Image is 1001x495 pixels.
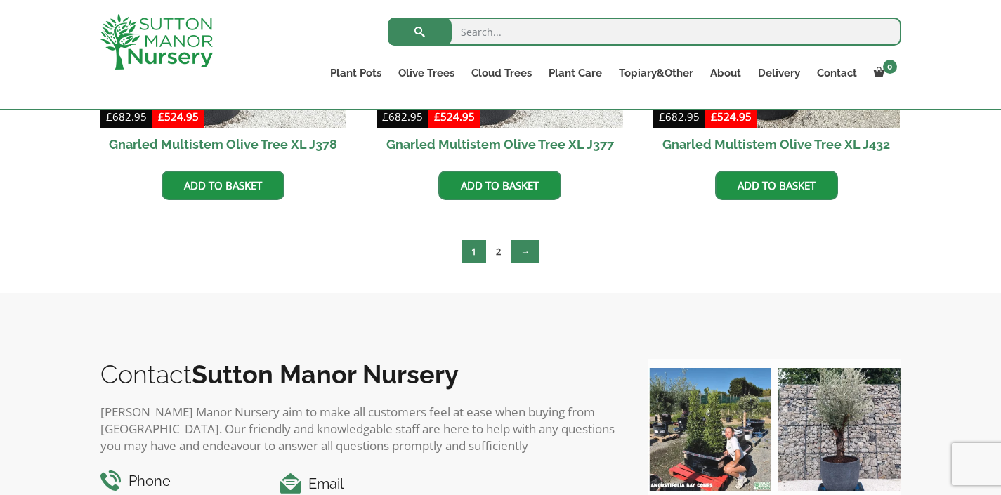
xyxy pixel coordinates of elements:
a: Plant Care [540,63,610,83]
bdi: 524.95 [158,110,199,124]
img: A beautiful multi-stem Spanish Olive tree potted in our luxurious fibre clay pots 😍😍 [778,368,901,491]
h2: Gnarled Multistem Olive Tree XL J377 [377,128,623,160]
h2: Gnarled Multistem Olive Tree XL J378 [100,128,347,160]
bdi: 524.95 [434,110,475,124]
a: Olive Trees [390,63,463,83]
span: £ [659,110,665,124]
a: 0 [865,63,901,83]
a: Plant Pots [322,63,390,83]
h2: Gnarled Multistem Olive Tree XL J432 [653,128,900,160]
p: [PERSON_NAME] Manor Nursery aim to make all customers feel at ease when buying from [GEOGRAPHIC_D... [100,404,620,454]
a: Delivery [750,63,809,83]
h4: Email [280,473,620,495]
nav: Product Pagination [100,239,901,269]
input: Search... [388,18,901,46]
span: £ [158,110,164,124]
a: Cloud Trees [463,63,540,83]
span: £ [106,110,112,124]
span: £ [434,110,440,124]
h4: Phone [100,470,260,492]
a: Add to basket: “Gnarled Multistem Olive Tree XL J377” [438,171,561,200]
a: Add to basket: “Gnarled Multistem Olive Tree XL J432” [715,171,838,200]
a: → [511,240,539,263]
a: Add to basket: “Gnarled Multistem Olive Tree XL J378” [162,171,284,200]
b: Sutton Manor Nursery [192,359,459,389]
span: Page 1 [462,240,486,263]
bdi: 682.95 [382,110,423,124]
a: About [702,63,750,83]
bdi: 682.95 [659,110,700,124]
span: 0 [883,60,897,74]
h2: Contact [100,359,620,389]
bdi: 524.95 [711,110,752,124]
span: £ [711,110,717,124]
a: Topiary&Other [610,63,702,83]
a: Contact [809,63,865,83]
span: £ [382,110,388,124]
a: Page 2 [486,240,511,263]
img: logo [100,14,213,70]
img: Our elegant & picturesque Angustifolia Cones are an exquisite addition to your Bay Tree collectio... [648,368,771,491]
bdi: 682.95 [106,110,147,124]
